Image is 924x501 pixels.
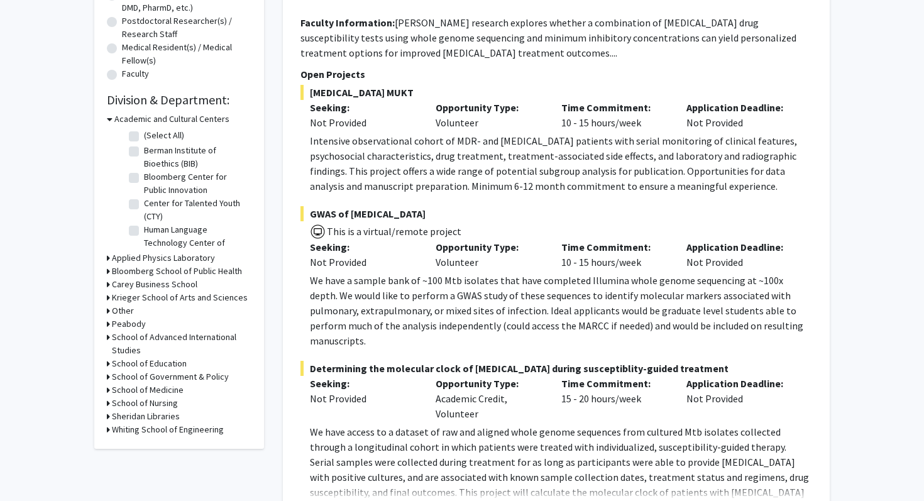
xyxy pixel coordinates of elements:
[112,370,229,383] h3: School of Government & Policy
[112,317,146,331] h3: Peabody
[300,85,812,100] span: [MEDICAL_DATA] MUKT
[310,100,417,115] p: Seeking:
[677,239,803,270] div: Not Provided
[112,265,242,278] h3: Bloomberg School of Public Health
[426,239,552,270] div: Volunteer
[686,376,793,391] p: Application Deadline:
[144,197,248,223] label: Center for Talented Youth (CTY)
[9,444,53,492] iframe: Chat
[326,225,461,238] span: This is a virtual/remote project
[436,376,542,391] p: Opportunity Type:
[122,41,251,67] label: Medical Resident(s) / Medical Fellow(s)
[552,376,678,421] div: 15 - 20 hours/week
[552,239,678,270] div: 10 - 15 hours/week
[114,113,229,126] h3: Academic and Cultural Centers
[426,376,552,421] div: Academic Credit, Volunteer
[310,391,417,406] div: Not Provided
[561,100,668,115] p: Time Commitment:
[122,14,251,41] label: Postdoctoral Researcher(s) / Research Staff
[300,16,796,59] fg-read-more: [PERSON_NAME] research explores whether a combination of [MEDICAL_DATA] drug susceptibility tests...
[310,273,812,348] p: We have a sample bank of ~100 Mtb isolates that have completed Illumina whole genome sequencing a...
[677,100,803,130] div: Not Provided
[122,67,149,80] label: Faculty
[112,410,180,423] h3: Sheridan Libraries
[300,361,812,376] span: Determining the molecular clock of [MEDICAL_DATA] during susceptiblity-guided treatment
[144,170,248,197] label: Bloomberg Center for Public Innovation
[300,206,812,221] span: GWAS of [MEDICAL_DATA]
[300,67,812,82] p: Open Projects
[561,239,668,255] p: Time Commitment:
[112,357,187,370] h3: School of Education
[436,100,542,115] p: Opportunity Type:
[300,16,395,29] b: Faculty Information:
[426,100,552,130] div: Volunteer
[677,376,803,421] div: Not Provided
[144,144,248,170] label: Berman Institute of Bioethics (BIB)
[112,423,224,436] h3: Whiting School of Engineering
[112,251,215,265] h3: Applied Physics Laboratory
[112,397,178,410] h3: School of Nursing
[112,383,184,397] h3: School of Medicine
[310,376,417,391] p: Seeking:
[144,223,248,263] label: Human Language Technology Center of Excellence (HLTCOE)
[112,291,248,304] h3: Krieger School of Arts and Sciences
[144,129,184,142] label: (Select All)
[107,92,251,107] h2: Division & Department:
[310,133,812,194] p: Intensive observational cohort of MDR- and [MEDICAL_DATA] patients with serial monitoring of clin...
[436,239,542,255] p: Opportunity Type:
[686,239,793,255] p: Application Deadline:
[552,100,678,130] div: 10 - 15 hours/week
[310,115,417,130] div: Not Provided
[112,278,197,291] h3: Carey Business School
[561,376,668,391] p: Time Commitment:
[310,255,417,270] div: Not Provided
[310,239,417,255] p: Seeking:
[686,100,793,115] p: Application Deadline:
[112,304,134,317] h3: Other
[112,331,251,357] h3: School of Advanced International Studies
